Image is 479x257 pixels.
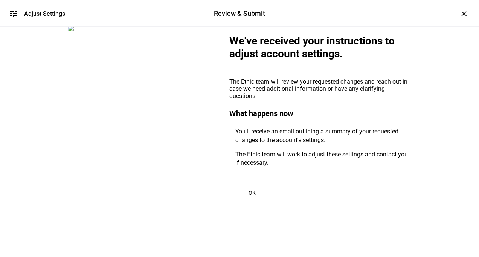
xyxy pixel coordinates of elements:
[229,106,412,121] div: What happens now
[229,185,275,200] button: OK
[229,35,412,60] div: We've received your instructions to adjust account settings.
[249,190,256,196] span: OK
[458,8,470,20] div: ×
[214,9,265,18] div: Review & Submit
[24,10,65,17] div: Adjust Settings
[68,25,74,31] img: report-zero.png
[9,9,18,18] mat-icon: tune
[229,127,412,144] li: You'll receive an email outlining a summary of your requested changes to the account's settings.
[229,78,412,99] div: The Ethic team will review your requested changes and reach out in case we need additional inform...
[229,150,412,167] li: The Ethic team will work to adjust these settings and contact you if necessary.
